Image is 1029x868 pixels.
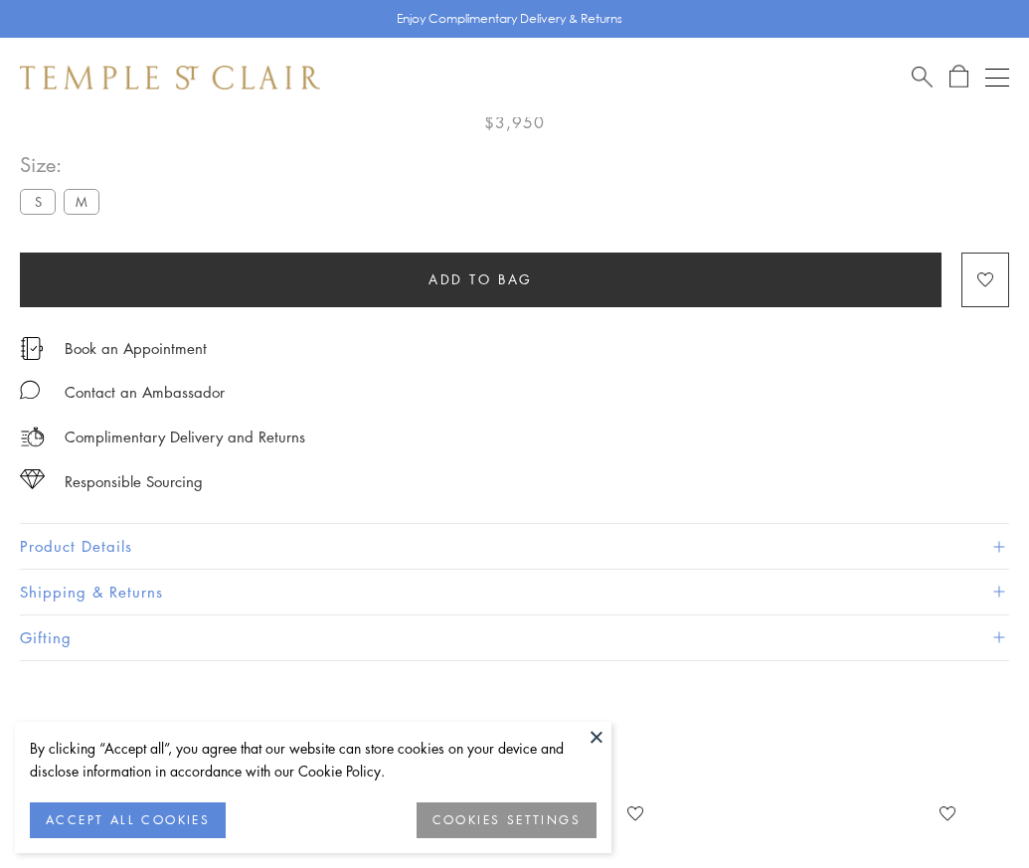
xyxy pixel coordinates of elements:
p: Complimentary Delivery and Returns [65,425,305,449]
div: Contact an Ambassador [65,380,225,405]
img: Temple St. Clair [20,66,320,89]
img: icon_appointment.svg [20,337,44,360]
span: Size: [20,148,107,181]
button: Open navigation [985,66,1009,89]
img: MessageIcon-01_2.svg [20,380,40,400]
button: Gifting [20,615,1009,660]
button: Shipping & Returns [20,570,1009,614]
label: S [20,189,56,214]
button: COOKIES SETTINGS [417,802,597,838]
div: Responsible Sourcing [65,469,203,494]
button: ACCEPT ALL COOKIES [30,802,226,838]
button: Product Details [20,524,1009,569]
span: Add to bag [429,268,533,290]
a: Open Shopping Bag [949,65,968,89]
a: Search [912,65,933,89]
img: icon_delivery.svg [20,425,45,449]
span: $3,950 [484,109,545,135]
div: By clicking “Accept all”, you agree that our website can store cookies on your device and disclos... [30,737,597,782]
p: Enjoy Complimentary Delivery & Returns [397,9,622,29]
label: M [64,189,99,214]
a: Book an Appointment [65,337,207,359]
button: Add to bag [20,253,942,307]
img: icon_sourcing.svg [20,469,45,489]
